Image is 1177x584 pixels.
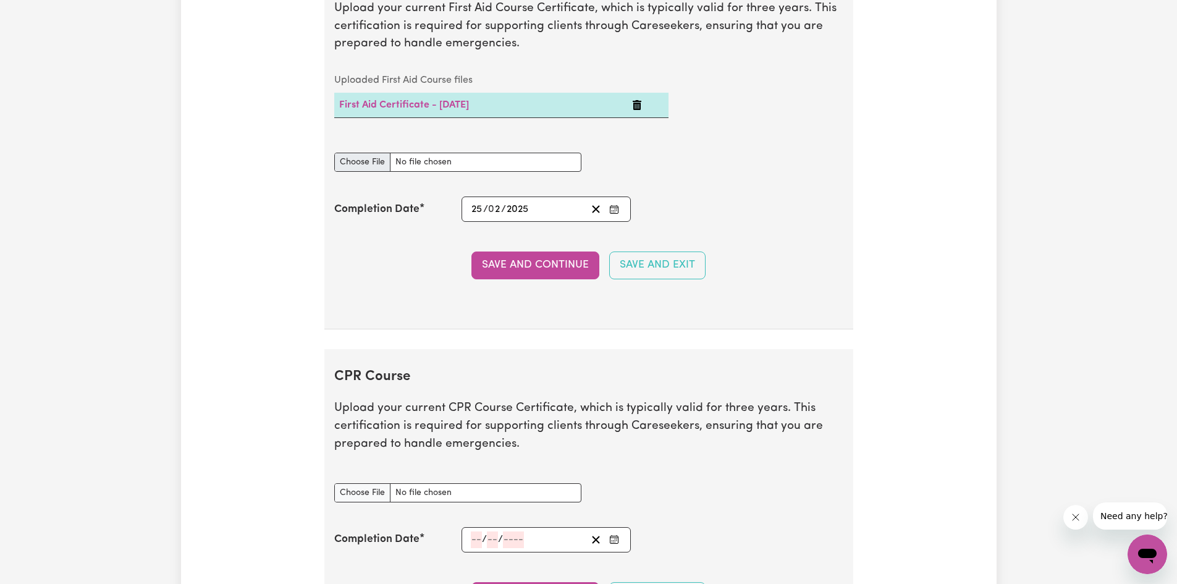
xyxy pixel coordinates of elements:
p: Upload your current CPR Course Certificate, which is typically valid for three years. This certif... [334,400,843,453]
button: Clear date [586,531,605,548]
button: Save and Exit [609,252,706,279]
input: ---- [503,531,524,548]
span: / [483,204,488,215]
input: -- [489,201,501,218]
iframe: Button to launch messaging window [1128,535,1167,574]
button: Delete First Aid Certificate - 25/02/2025 [632,98,642,112]
input: -- [471,531,482,548]
a: First Aid Certificate - [DATE] [339,100,469,110]
span: Need any help? [7,9,75,19]
iframe: Message from company [1093,502,1167,530]
span: / [498,534,503,545]
button: Clear date [586,201,605,218]
span: 0 [488,205,494,214]
label: Completion Date [334,531,420,548]
caption: Uploaded First Aid Course files [334,68,669,93]
button: Save and Continue [471,252,599,279]
h2: CPR Course [334,369,843,386]
button: Enter the Completion Date of your First Aid Course [605,201,623,218]
span: / [482,534,487,545]
button: Enter the Completion Date of your CPR Course [605,531,623,548]
input: ---- [506,201,529,218]
input: -- [487,531,498,548]
span: / [501,204,506,215]
label: Completion Date [334,201,420,218]
iframe: Close message [1063,505,1088,530]
input: -- [471,201,483,218]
